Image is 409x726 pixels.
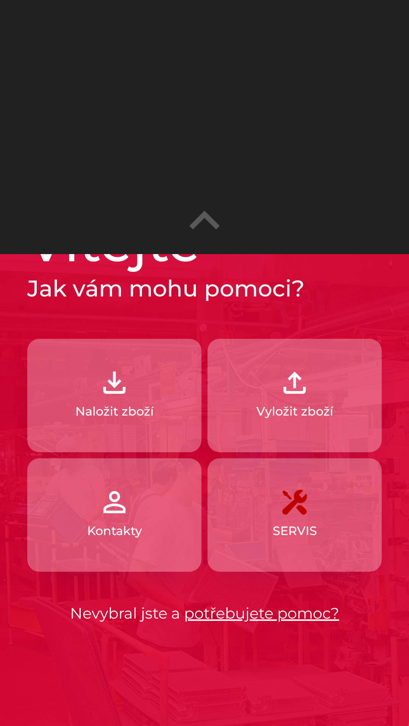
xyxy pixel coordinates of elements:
img: 2fb22d7f-6f53-46d3-a092-ee91fce06e5d.png [278,366,311,399]
button: Vyložit zboží [208,339,382,452]
a: potřebujete pomoc? [184,604,339,622]
p: Vyložit zboží [256,402,333,420]
img: 072f4d46-cdf8-44b2-b931-d189da1a2739.png [98,486,131,519]
button: Naložit zboží [27,339,201,452]
img: 7408382d-57dc-4d4c-ad5a-dca8f73b6e74.png [278,486,311,519]
p: Naložit zboží [75,402,154,420]
p: Kontakty [87,522,142,540]
button: Kontakty [27,458,201,572]
p: Nevybral jste a [27,602,382,625]
p: SERVIS [273,522,317,540]
h2: Jak vám mohu pomoci? [27,275,382,302]
button: SERVIS [208,458,382,572]
img: 918cc13a-b407-47b8-8082-7d4a57a89498.png [98,366,131,399]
